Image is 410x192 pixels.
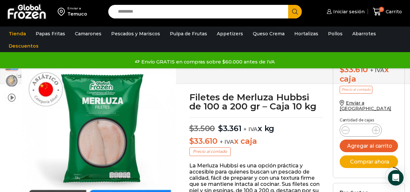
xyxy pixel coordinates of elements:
[67,6,87,11] div: Enviar a
[325,28,346,40] a: Pollos
[6,28,29,40] a: Tienda
[189,117,323,133] p: x kg
[384,8,402,15] span: Carrito
[371,4,404,19] a: 0 Carrito
[349,28,379,40] a: Abarrotes
[325,5,365,18] a: Iniciar sesión
[291,28,322,40] a: Hortalizas
[379,7,384,12] span: 0
[340,140,398,152] button: Agregar al carrito
[189,124,194,133] span: $
[340,86,372,94] p: Precio al contado
[218,124,241,133] bdi: 3.361
[340,155,398,168] button: Comprar ahora
[370,67,384,73] span: + IVA
[340,118,398,122] p: Cantidad de cajas
[340,65,345,74] span: $
[340,100,392,111] a: Enviar a [GEOGRAPHIC_DATA]
[72,28,105,40] a: Camarones
[58,6,67,17] img: address-field-icon.svg
[189,93,323,111] h1: Filetes de Merluza Hubbsi de 100 a 200 gr – Caja 10 kg
[243,126,258,132] span: + IVA
[218,124,223,133] span: $
[32,28,68,40] a: Papas Fritas
[250,28,288,40] a: Queso Crema
[340,65,368,74] bdi: 33.610
[214,28,246,40] a: Appetizers
[6,40,42,52] a: Descuentos
[355,126,367,135] input: Product quantity
[67,11,87,17] div: Temuco
[108,28,163,40] a: Pescados y Mariscos
[189,136,194,146] span: $
[288,5,302,18] button: Search button
[189,137,323,146] p: x caja
[189,147,231,156] p: Precio al contado
[220,139,234,145] span: + IVA
[189,124,215,133] bdi: 3.500
[332,8,365,15] span: Iniciar sesión
[388,170,404,186] div: Open Intercom Messenger
[340,65,398,84] div: x caja
[189,136,217,146] bdi: 33.610
[5,74,18,87] span: plato-merluza
[167,28,210,40] a: Pulpa de Frutas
